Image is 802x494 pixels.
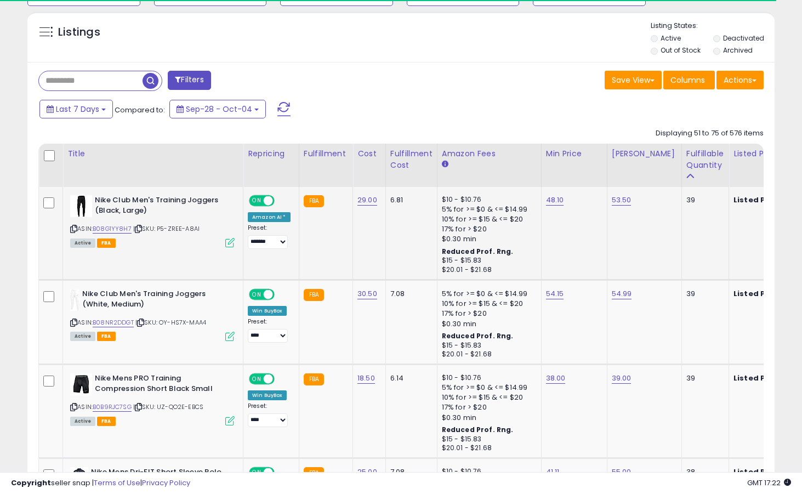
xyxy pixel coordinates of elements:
b: Reduced Prof. Rng. [442,425,514,434]
label: Archived [723,46,753,55]
div: $15 - $15.83 [442,435,533,444]
div: 17% for > $20 [442,224,533,234]
b: Listed Price: [733,288,783,299]
span: | SKU: UZ-QO2E-EBCS [133,402,203,411]
button: Columns [663,71,715,89]
b: Listed Price: [733,373,783,383]
a: 38.00 [546,373,566,384]
div: $15 - $15.83 [442,256,533,265]
small: Amazon Fees. [442,160,448,169]
div: Title [67,148,238,160]
strong: Copyright [11,478,51,488]
a: B0B9RJC7SG [93,402,132,412]
div: seller snap | | [11,478,190,489]
div: 10% for >= $15 & <= $20 [442,214,533,224]
div: $0.30 min [442,234,533,244]
div: 10% for >= $15 & <= $20 [442,393,533,402]
div: $20.01 - $21.68 [442,265,533,275]
div: 6.14 [390,373,429,383]
div: 6.81 [390,195,429,205]
div: ASIN: [70,373,235,424]
div: Fulfillment [304,148,348,160]
label: Active [661,33,681,43]
div: Preset: [248,402,291,427]
b: Nike Club Men's Training Joggers (White, Medium) [82,289,215,312]
button: Save View [605,71,662,89]
button: Filters [168,71,211,90]
div: [PERSON_NAME] [612,148,677,160]
div: 39 [686,373,720,383]
small: FBA [304,289,324,301]
a: Privacy Policy [142,478,190,488]
div: $0.30 min [442,319,533,329]
a: 54.15 [546,288,564,299]
span: FBA [97,239,116,248]
a: 29.00 [357,195,377,206]
div: Win BuyBox [248,390,287,400]
a: 53.50 [612,195,632,206]
img: 31Gp7MVNHJL._SL40_.jpg [70,373,92,395]
div: 39 [686,289,720,299]
div: $10 - $10.76 [442,195,533,205]
div: Repricing [248,148,294,160]
span: OFF [273,374,291,384]
div: $20.01 - $21.68 [442,444,533,453]
a: B08G1YY8H7 [93,224,132,234]
div: 5% for >= $0 & <= $14.99 [442,205,533,214]
div: $10 - $10.76 [442,373,533,383]
span: ON [250,290,264,299]
div: ASIN: [70,195,235,246]
b: Reduced Prof. Rng. [442,247,514,256]
div: Amazon Fees [442,148,537,160]
div: Cost [357,148,381,160]
span: All listings currently available for purchase on Amazon [70,239,95,248]
a: 39.00 [612,373,632,384]
span: FBA [97,417,116,426]
span: 2025-10-12 17:22 GMT [747,478,791,488]
div: Fulfillable Quantity [686,148,724,171]
span: OFF [273,196,291,206]
div: Win BuyBox [248,306,287,316]
div: Fulfillment Cost [390,148,433,171]
a: B08NR2DDGT [93,318,134,327]
div: Min Price [546,148,602,160]
button: Actions [716,71,764,89]
span: All listings currently available for purchase on Amazon [70,332,95,341]
div: 39 [686,195,720,205]
small: FBA [304,195,324,207]
div: 17% for > $20 [442,309,533,319]
div: Preset: [248,224,291,249]
img: 21MlbwdvUTS._SL40_.jpg [70,195,92,217]
div: 17% for > $20 [442,402,533,412]
a: 30.50 [357,288,377,299]
h5: Listings [58,25,100,40]
div: 10% for >= $15 & <= $20 [442,299,533,309]
span: | SKU: OY-HS7X-MAA4 [135,318,206,327]
span: Columns [670,75,705,86]
img: 11aG2A70BuL._SL40_.jpg [70,289,79,311]
div: 5% for >= $0 & <= $14.99 [442,289,533,299]
span: ON [250,196,264,206]
b: Nike Mens PRO Training Compression Short Black Small [95,373,228,396]
div: 5% for >= $0 & <= $14.99 [442,383,533,393]
b: Listed Price: [733,195,783,205]
label: Deactivated [723,33,764,43]
span: Last 7 Days [56,104,99,115]
a: 48.10 [546,195,564,206]
span: All listings currently available for purchase on Amazon [70,417,95,426]
div: Amazon AI * [248,212,291,222]
span: | SKU: P5-ZREE-A8AI [133,224,200,233]
small: FBA [304,373,324,385]
div: 7.08 [390,289,429,299]
button: Last 7 Days [39,100,113,118]
a: 54.99 [612,288,632,299]
div: ASIN: [70,289,235,340]
a: 18.50 [357,373,375,384]
label: Out of Stock [661,46,701,55]
span: FBA [97,332,116,341]
span: Compared to: [115,105,165,115]
span: OFF [273,290,291,299]
b: Nike Club Men's Training Joggers (Black, Large) [95,195,228,218]
div: Displaying 51 to 75 of 576 items [656,128,764,139]
button: Sep-28 - Oct-04 [169,100,266,118]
